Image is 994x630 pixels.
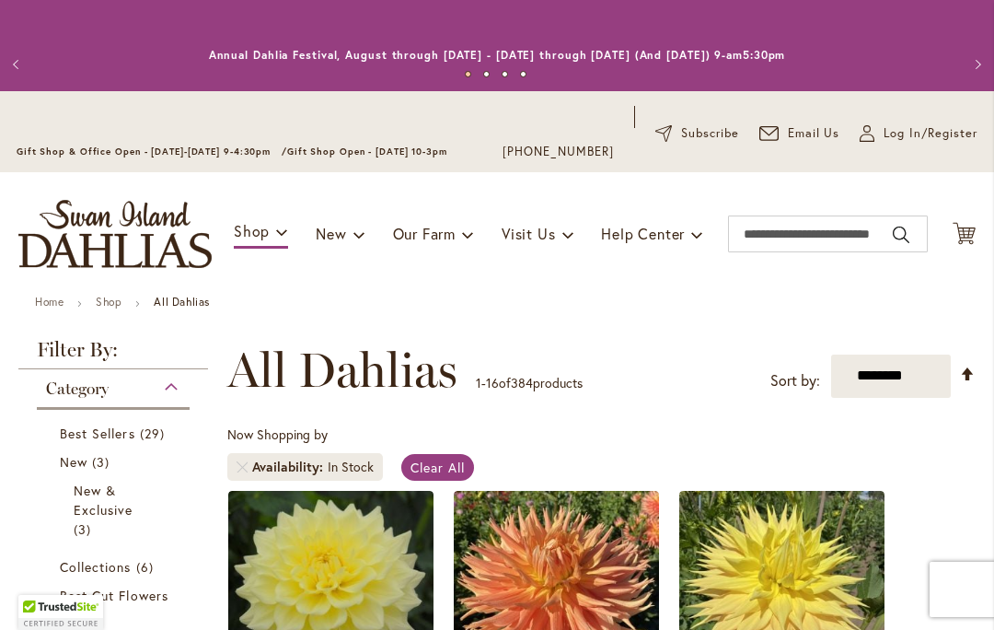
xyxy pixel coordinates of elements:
span: New [316,224,346,243]
label: Sort by: [770,364,820,398]
a: Shop [96,295,121,309]
span: New [60,453,87,471]
span: Clear All [410,459,465,476]
a: Clear All [401,454,474,481]
strong: All Dahlias [154,295,210,309]
span: New & Exclusive [74,482,133,519]
span: 6 [136,557,158,577]
span: Now Shopping by [227,426,328,443]
span: Our Farm [393,224,456,243]
span: Availability [252,458,328,476]
strong: Filter By: [18,340,208,369]
span: Best Sellers [60,425,135,442]
span: Gift Shop Open - [DATE] 10-3pm [287,146,447,157]
a: Collections [60,557,171,577]
a: New &amp; Exclusive [74,481,157,539]
span: Email Us [788,124,840,143]
a: Email Us [759,124,840,143]
span: 3 [74,519,96,539]
a: Annual Dahlia Festival, August through [DATE] - [DATE] through [DATE] (And [DATE]) 9-am5:30pm [209,48,786,62]
a: Home [35,295,64,309]
p: - of products [476,368,583,398]
a: Subscribe [655,124,739,143]
span: Visit Us [502,224,555,243]
a: Remove Availability In Stock [237,461,248,472]
span: 1 [476,374,481,391]
iframe: Launch Accessibility Center [14,565,65,616]
a: store logo [18,200,212,268]
span: Category [46,379,109,399]
span: Gift Shop & Office Open - [DATE]-[DATE] 9-4:30pm / [17,146,287,157]
div: In Stock [328,458,374,476]
span: Help Center [601,224,685,243]
button: 4 of 4 [520,71,526,77]
span: All Dahlias [227,343,457,398]
span: Subscribe [681,124,739,143]
span: 3 [92,452,114,472]
span: Shop [234,221,270,240]
span: 16 [486,374,499,391]
button: 3 of 4 [502,71,508,77]
a: Best Sellers [60,424,171,443]
button: 2 of 4 [483,71,490,77]
button: 1 of 4 [465,71,471,77]
a: Log In/Register [860,124,977,143]
span: 384 [511,374,533,391]
span: Best Cut Flowers [60,587,168,604]
a: New [60,452,171,472]
span: Collections [60,558,132,576]
button: Next [957,46,994,83]
span: 29 [140,424,169,443]
span: Log In/Register [884,124,977,143]
a: [PHONE_NUMBER] [503,143,614,161]
a: Best Cut Flowers [60,586,171,624]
